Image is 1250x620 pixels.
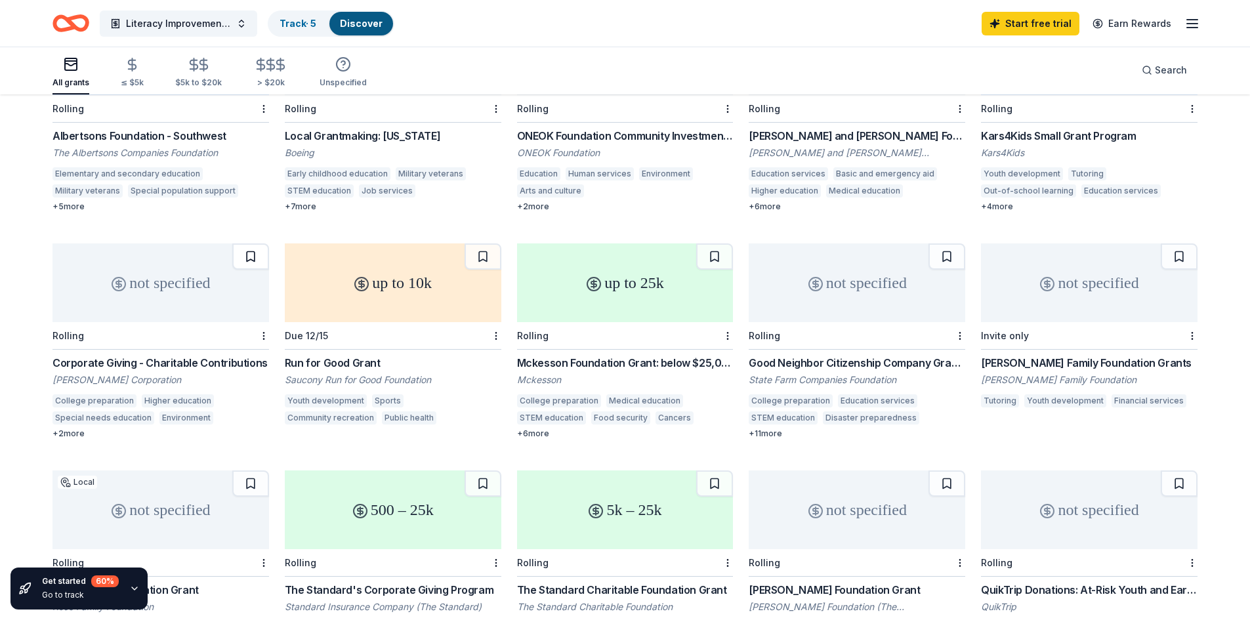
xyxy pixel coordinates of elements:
div: not specified [52,243,269,322]
div: Rolling [285,103,316,114]
div: not specified [52,470,269,549]
div: Run for Good Grant [285,355,501,371]
a: not specifiedInvite only[PERSON_NAME] Family Foundation Grants[PERSON_NAME] Family FoundationTuto... [981,243,1198,411]
div: Education [517,167,560,180]
a: not specifiedLocalRollingLocal Grantmaking: [US_STATE]BoeingEarly childhood educationMilitary vet... [285,16,501,212]
div: Military veterans [396,167,466,180]
div: [PERSON_NAME] Family Foundation [981,373,1198,386]
div: Due 12/15 [285,330,328,341]
div: Get started [42,575,119,587]
a: not specifiedRollingGood Neighbor Citizenship Company GrantsState Farm Companies FoundationColleg... [749,243,965,439]
div: Go to track [42,590,119,600]
div: The Standard's Corporate Giving Program [285,582,501,598]
div: 60 % [91,575,119,587]
div: Rolling [517,330,549,341]
div: Boeing [285,146,501,159]
div: All grants [52,77,89,88]
div: The Albertsons Companies Foundation [52,146,269,159]
div: > $20k [253,77,288,88]
div: Environment [159,411,213,424]
div: Education services [838,394,917,407]
div: Rolling [981,557,1012,568]
div: Cancers [656,411,694,424]
div: Local [58,476,97,489]
div: + 2 more [517,201,734,212]
div: Education services [749,167,828,180]
div: Elementary and secondary education [52,167,203,180]
a: Home [52,8,89,39]
a: up to 10kDue 12/15Run for Good GrantSaucony Run for Good FoundationYouth developmentSportsCommuni... [285,243,501,428]
div: + 6 more [749,201,965,212]
div: 5k – 25k [517,470,734,549]
div: Kars4Kids [981,146,1198,159]
button: Literacy Improvement for children in [GEOGRAPHIC_DATA] [GEOGRAPHIC_DATA] region [100,10,257,37]
div: Invite only [981,330,1029,341]
div: STEM education [749,411,818,424]
div: Special population support [128,184,238,197]
span: Literacy Improvement for children in [GEOGRAPHIC_DATA] [GEOGRAPHIC_DATA] region [126,16,231,31]
a: 1k – 5kRollingAlbertsons Foundation - SouthwestThe Albertsons Companies FoundationElementary and ... [52,16,269,212]
div: Higher education [142,394,214,407]
div: Good Neighbor Citizenship Company Grants [749,355,965,371]
div: Job services [359,184,415,197]
div: Rolling [52,103,84,114]
a: not specifiedRollingONEOK Foundation Community Investments GrantsONEOK FoundationEducationHuman s... [517,16,734,212]
div: not specified [749,470,965,549]
div: Rolling [517,103,549,114]
a: 500 – 2kRollingKars4Kids Small Grant ProgramKars4KidsYouth developmentTutoringOut-of-school learn... [981,16,1198,212]
div: ONEOK Foundation [517,146,734,159]
div: Rolling [517,557,549,568]
div: [PERSON_NAME] Corporation [52,373,269,386]
button: All grants [52,51,89,94]
div: QuikTrip [981,600,1198,613]
div: [PERSON_NAME] Family Foundation Grants [981,355,1198,371]
div: STEM education [517,411,586,424]
div: [PERSON_NAME] and [PERSON_NAME] Foundation Grant [749,128,965,144]
div: Education services [1081,184,1161,197]
div: Saucony Run for Good Foundation [285,373,501,386]
div: up to 10k [285,243,501,322]
div: not specified [981,243,1198,322]
div: College preparation [517,394,601,407]
a: not specifiedLocalRolling[PERSON_NAME] and [PERSON_NAME] Foundation Grant[PERSON_NAME] and [PERSO... [749,16,965,212]
div: QuikTrip Donations: At-Risk Youth and Early Childhood Education [981,582,1198,598]
button: ≤ $5k [121,52,144,94]
div: + 2 more [52,428,269,439]
div: Medical education [826,184,903,197]
div: College preparation [749,394,833,407]
a: not specifiedRollingCorporate Giving - Charitable Contributions[PERSON_NAME] CorporationCollege p... [52,243,269,439]
div: Sports [372,394,404,407]
a: up to 25kRollingMckesson Foundation Grant: below $25,000MckessonCollege preparationMedical educat... [517,243,734,439]
button: Track· 5Discover [268,10,394,37]
div: Youth development [1024,394,1106,407]
div: Rolling [981,103,1012,114]
div: + 6 more [517,428,734,439]
div: Disaster preparedness [823,411,919,424]
div: Unspecified [320,77,367,88]
div: up to 25k [517,243,734,322]
div: $5k to $20k [175,77,222,88]
div: Food security [591,411,650,424]
span: Search [1155,62,1187,78]
div: Community recreation [285,411,377,424]
div: + 4 more [981,201,1198,212]
div: Basic and emergency aid [833,167,937,180]
div: [PERSON_NAME] Foundation Grant [749,582,965,598]
a: Track· 5 [280,18,316,29]
div: Corporate Giving - Charitable Contributions [52,355,269,371]
div: Youth development [981,167,1063,180]
div: Rolling [749,330,780,341]
div: Tutoring [981,394,1019,407]
div: + 11 more [749,428,965,439]
div: not specified [749,243,965,322]
div: + 7 more [285,201,501,212]
div: 500 – 25k [285,470,501,549]
div: Kars4Kids Small Grant Program [981,128,1198,144]
div: [PERSON_NAME] Foundation (The [PERSON_NAME] Foundation) [749,600,965,613]
div: The Standard Charitable Foundation [517,600,734,613]
button: Search [1131,57,1198,83]
div: STEM education [285,184,354,197]
div: Arts and culture [517,184,584,197]
div: Tutoring [1068,167,1106,180]
div: not specified [981,470,1198,549]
